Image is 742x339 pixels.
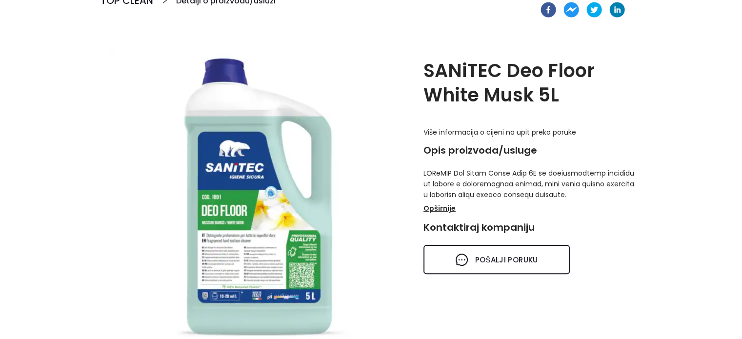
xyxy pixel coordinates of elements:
button: facebook [541,2,556,18]
button: twitter [586,2,602,18]
button: facebookmessenger [563,2,579,18]
h4: Kontaktiraj kompaniju [423,221,635,233]
button: linkedin [609,2,625,18]
h2: SANiTEC Deo Floor White Musk 5L [423,59,635,107]
button: messagePošalji poruku [423,245,570,274]
span: message [456,254,468,266]
h4: Opis proizvoda/usluge [423,144,635,156]
p: Opširnije [423,202,456,215]
p: Više informacija o cijeni na upit preko poruke [423,127,635,138]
